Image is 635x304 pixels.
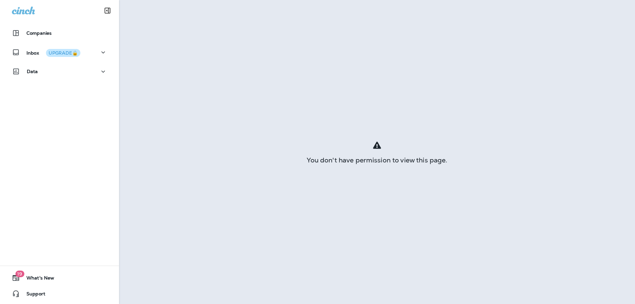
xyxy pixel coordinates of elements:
div: UPGRADE🔒 [49,51,78,55]
button: Data [7,65,112,78]
button: 19What's New [7,271,112,284]
button: Support [7,287,112,300]
button: Collapse Sidebar [98,4,117,17]
p: Companies [26,30,52,36]
span: What's New [20,275,54,283]
button: UPGRADE🔒 [46,49,80,57]
span: 19 [15,271,24,277]
button: Companies [7,26,112,40]
p: Data [27,69,38,74]
div: You don't have permission to view this page. [119,157,635,163]
p: Inbox [26,49,80,56]
span: Support [20,291,45,299]
button: InboxUPGRADE🔒 [7,46,112,59]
